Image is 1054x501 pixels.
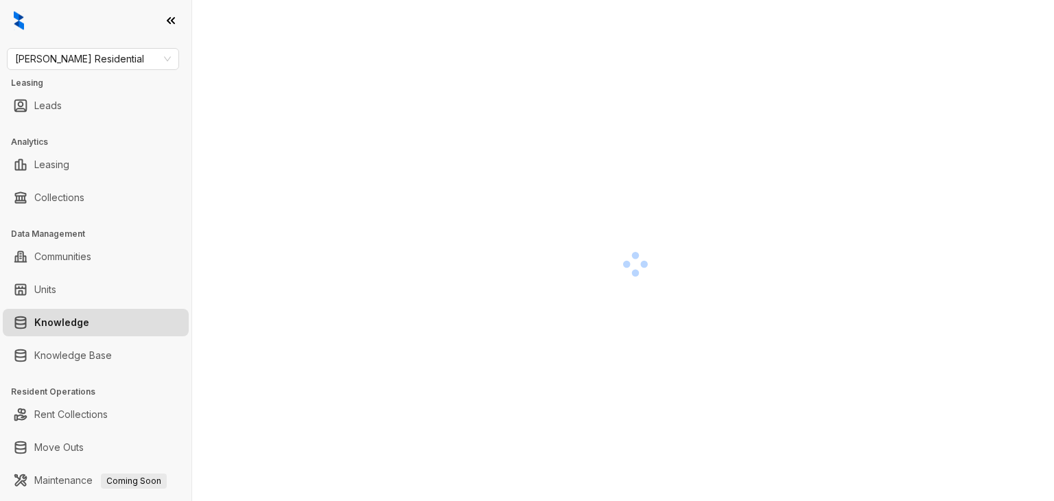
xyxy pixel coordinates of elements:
li: Leads [3,92,189,119]
li: Knowledge Base [3,342,189,369]
li: Move Outs [3,434,189,461]
a: Rent Collections [34,401,108,428]
a: Leads [34,92,62,119]
h3: Leasing [11,77,191,89]
li: Units [3,276,189,303]
img: logo [14,11,24,30]
h3: Resident Operations [11,386,191,398]
li: Maintenance [3,467,189,494]
a: Move Outs [34,434,84,461]
a: Units [34,276,56,303]
a: Collections [34,184,84,211]
li: Knowledge [3,309,189,336]
li: Leasing [3,151,189,178]
li: Collections [3,184,189,211]
a: Knowledge Base [34,342,112,369]
a: Leasing [34,151,69,178]
li: Communities [3,243,189,270]
span: Coming Soon [101,474,167,489]
a: Communities [34,243,91,270]
h3: Data Management [11,228,191,240]
span: Griffis Residential [15,49,171,69]
h3: Analytics [11,136,191,148]
li: Rent Collections [3,401,189,428]
a: Knowledge [34,309,89,336]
